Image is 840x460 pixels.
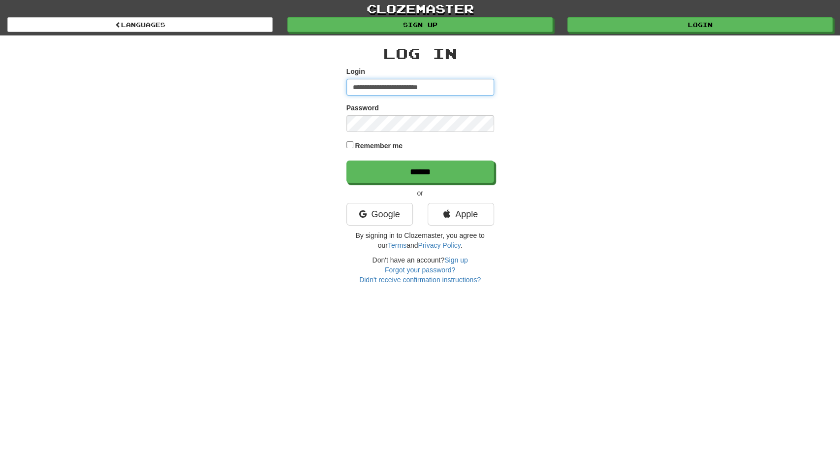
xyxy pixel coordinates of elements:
[7,17,273,32] a: Languages
[388,241,406,249] a: Terms
[287,17,553,32] a: Sign up
[346,230,494,250] p: By signing in to Clozemaster, you agree to our and .
[359,276,481,284] a: Didn't receive confirmation instructions?
[346,188,494,198] p: or
[444,256,467,264] a: Sign up
[346,66,365,76] label: Login
[567,17,833,32] a: Login
[355,141,403,151] label: Remember me
[418,241,460,249] a: Privacy Policy
[346,255,494,285] div: Don't have an account?
[346,103,379,113] label: Password
[346,45,494,62] h2: Log In
[428,203,494,226] a: Apple
[385,266,455,274] a: Forgot your password?
[346,203,413,226] a: Google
